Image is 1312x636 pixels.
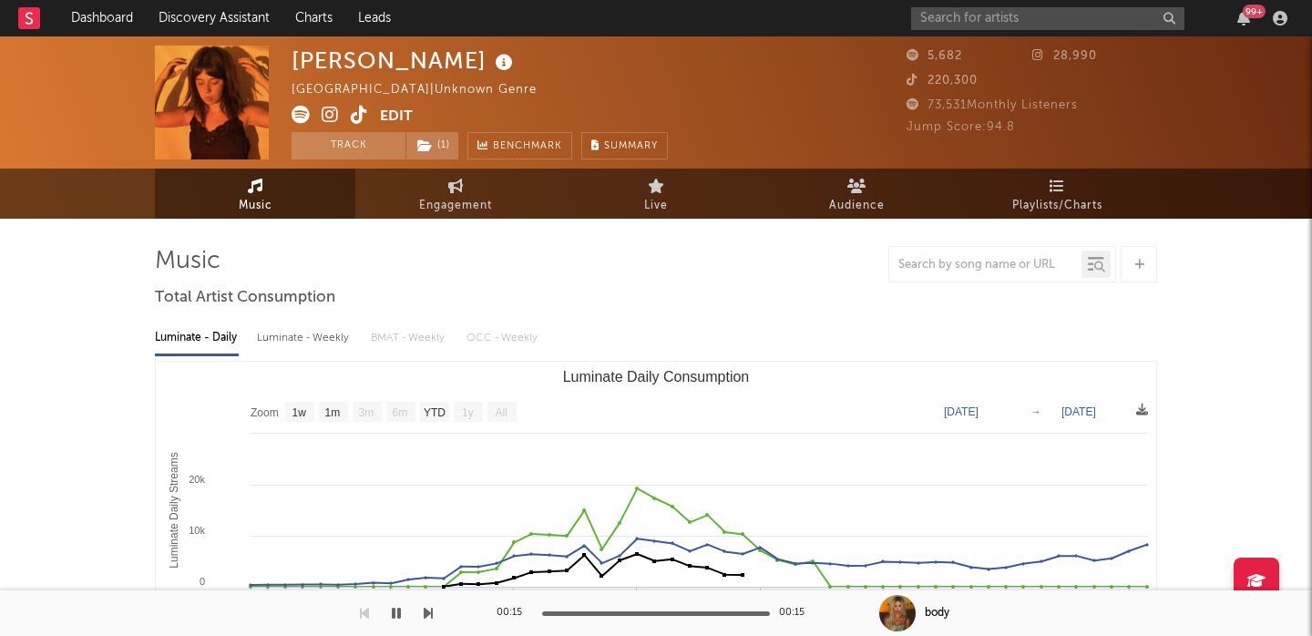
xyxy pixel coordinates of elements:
text: Zoom [251,406,279,419]
text: 10k [189,525,205,536]
button: Track [292,132,405,159]
span: ( 1 ) [405,132,459,159]
div: [GEOGRAPHIC_DATA] | Unknown Genre [292,79,558,101]
span: Audience [829,195,885,217]
text: 20k [189,474,205,485]
a: Benchmark [467,132,572,159]
text: 3m [359,406,374,419]
span: Music [239,195,272,217]
span: Total Artist Consumption [155,287,335,309]
text: YTD [424,406,446,419]
span: Benchmark [493,136,562,158]
text: 1y [462,406,474,419]
a: Audience [756,169,957,219]
span: 73,531 Monthly Listeners [907,99,1078,111]
span: Summary [604,141,658,151]
span: Playlists/Charts [1012,195,1102,217]
text: → [1030,405,1041,418]
div: [PERSON_NAME] [292,46,518,76]
span: Engagement [419,195,492,217]
a: Engagement [355,169,556,219]
text: 6m [393,406,408,419]
text: Luminate Daily Consumption [563,369,750,385]
text: Luminate Daily Streams [168,452,180,568]
div: body [925,605,949,621]
div: 00:15 [497,602,533,624]
button: (1) [406,132,458,159]
a: Live [556,169,756,219]
button: 99+ [1237,11,1250,26]
text: All [495,406,507,419]
text: 1m [325,406,341,419]
span: Live [644,195,668,217]
a: Playlists/Charts [957,169,1157,219]
span: 28,990 [1032,50,1097,62]
span: Jump Score: 94.8 [907,121,1015,133]
text: 1w [292,406,307,419]
span: 5,682 [907,50,962,62]
button: Summary [581,132,668,159]
div: Luminate - Weekly [257,323,353,354]
button: Edit [380,106,413,128]
div: Luminate - Daily [155,323,239,354]
text: [DATE] [1061,405,1096,418]
text: 0 [200,576,205,587]
input: Search for artists [911,7,1184,30]
input: Search by song name or URL [889,258,1081,272]
span: 220,300 [907,75,978,87]
div: 00:15 [779,602,815,624]
text: [DATE] [944,405,979,418]
div: 99 + [1243,5,1266,18]
a: Music [155,169,355,219]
